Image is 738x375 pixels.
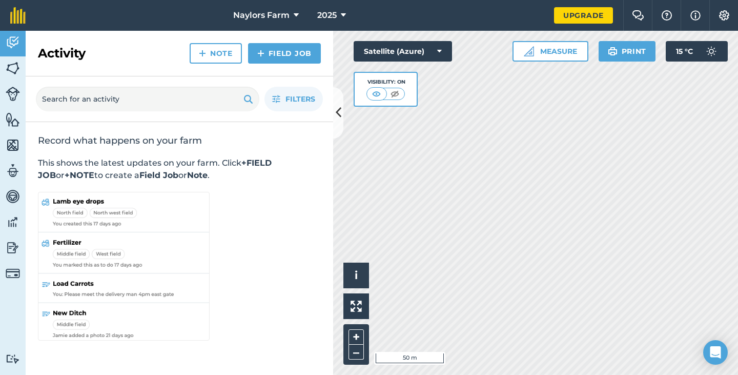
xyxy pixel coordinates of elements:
img: svg+xml;base64,PD94bWwgdmVyc2lvbj0iMS4wIiBlbmNvZGluZz0idXRmLTgiPz4KPCEtLSBHZW5lcmF0b3I6IEFkb2JlIE... [6,266,20,281]
strong: Field Job [139,170,178,180]
h2: Record what happens on your farm [38,134,321,147]
img: fieldmargin Logo [10,7,26,24]
p: This shows the latest updates on your farm. Click or to create a or . [38,157,321,182]
img: svg+xml;base64,PD94bWwgdmVyc2lvbj0iMS4wIiBlbmNvZGluZz0idXRmLTgiPz4KPCEtLSBHZW5lcmF0b3I6IEFkb2JlIE... [6,35,20,50]
img: svg+xml;base64,PHN2ZyB4bWxucz0iaHR0cDovL3d3dy53My5vcmcvMjAwMC9zdmciIHdpZHRoPSIxNCIgaGVpZ2h0PSIyNC... [257,47,264,60]
span: Naylors Farm [233,9,290,22]
h2: Activity [38,45,86,62]
img: svg+xml;base64,PHN2ZyB4bWxucz0iaHR0cDovL3d3dy53My5vcmcvMjAwMC9zdmciIHdpZHRoPSIxOSIgaGVpZ2h0PSIyNC... [243,93,253,105]
img: svg+xml;base64,PHN2ZyB4bWxucz0iaHR0cDovL3d3dy53My5vcmcvMjAwMC9zdmciIHdpZHRoPSI1NiIgaGVpZ2h0PSI2MC... [6,137,20,153]
button: Filters [264,87,323,111]
img: svg+xml;base64,PD94bWwgdmVyc2lvbj0iMS4wIiBlbmNvZGluZz0idXRmLTgiPz4KPCEtLSBHZW5lcmF0b3I6IEFkb2JlIE... [6,189,20,204]
img: svg+xml;base64,PD94bWwgdmVyc2lvbj0iMS4wIiBlbmNvZGluZz0idXRmLTgiPz4KPCEtLSBHZW5lcmF0b3I6IEFkb2JlIE... [6,240,20,255]
button: Measure [512,41,588,62]
span: 15 ° C [676,41,693,62]
img: svg+xml;base64,PHN2ZyB4bWxucz0iaHR0cDovL3d3dy53My5vcmcvMjAwMC9zdmciIHdpZHRoPSI1NiIgaGVpZ2h0PSI2MC... [6,112,20,127]
img: svg+xml;base64,PD94bWwgdmVyc2lvbj0iMS4wIiBlbmNvZGluZz0idXRmLTgiPz4KPCEtLSBHZW5lcmF0b3I6IEFkb2JlIE... [701,41,722,62]
img: Four arrows, one pointing top left, one top right, one bottom right and the last bottom left [351,301,362,312]
img: Two speech bubbles overlapping with the left bubble in the forefront [632,10,644,21]
img: svg+xml;base64,PHN2ZyB4bWxucz0iaHR0cDovL3d3dy53My5vcmcvMjAwMC9zdmciIHdpZHRoPSIxNCIgaGVpZ2h0PSIyNC... [199,47,206,60]
div: Open Intercom Messenger [703,340,728,365]
button: + [348,329,364,345]
span: 2025 [317,9,337,22]
a: Note [190,43,242,64]
img: svg+xml;base64,PHN2ZyB4bWxucz0iaHR0cDovL3d3dy53My5vcmcvMjAwMC9zdmciIHdpZHRoPSI1NiIgaGVpZ2h0PSI2MC... [6,61,20,76]
img: svg+xml;base64,PHN2ZyB4bWxucz0iaHR0cDovL3d3dy53My5vcmcvMjAwMC9zdmciIHdpZHRoPSIxNyIgaGVpZ2h0PSIxNy... [690,9,701,22]
img: Ruler icon [524,46,534,56]
button: Satellite (Azure) [354,41,452,62]
img: A cog icon [718,10,730,21]
img: svg+xml;base64,PD94bWwgdmVyc2lvbj0iMS4wIiBlbmNvZGluZz0idXRmLTgiPz4KPCEtLSBHZW5lcmF0b3I6IEFkb2JlIE... [6,87,20,101]
img: svg+xml;base64,PD94bWwgdmVyc2lvbj0iMS4wIiBlbmNvZGluZz0idXRmLTgiPz4KPCEtLSBHZW5lcmF0b3I6IEFkb2JlIE... [6,214,20,230]
a: Upgrade [554,7,613,24]
img: svg+xml;base64,PHN2ZyB4bWxucz0iaHR0cDovL3d3dy53My5vcmcvMjAwMC9zdmciIHdpZHRoPSI1MCIgaGVpZ2h0PSI0MC... [388,89,401,99]
strong: +NOTE [65,170,94,180]
button: Print [599,41,656,62]
img: svg+xml;base64,PHN2ZyB4bWxucz0iaHR0cDovL3d3dy53My5vcmcvMjAwMC9zdmciIHdpZHRoPSI1MCIgaGVpZ2h0PSI0MC... [370,89,383,99]
button: i [343,263,369,288]
img: svg+xml;base64,PD94bWwgdmVyc2lvbj0iMS4wIiBlbmNvZGluZz0idXRmLTgiPz4KPCEtLSBHZW5lcmF0b3I6IEFkb2JlIE... [6,163,20,179]
strong: Note [187,170,208,180]
img: svg+xml;base64,PHN2ZyB4bWxucz0iaHR0cDovL3d3dy53My5vcmcvMjAwMC9zdmciIHdpZHRoPSIxOSIgaGVpZ2h0PSIyNC... [608,45,618,57]
span: i [355,269,358,282]
a: Field Job [248,43,321,64]
img: A question mark icon [661,10,673,21]
input: Search for an activity [36,87,259,111]
div: Visibility: On [366,78,405,86]
button: – [348,345,364,360]
button: 15 °C [666,41,728,62]
span: Filters [285,93,315,105]
img: svg+xml;base64,PD94bWwgdmVyc2lvbj0iMS4wIiBlbmNvZGluZz0idXRmLTgiPz4KPCEtLSBHZW5lcmF0b3I6IEFkb2JlIE... [6,354,20,364]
